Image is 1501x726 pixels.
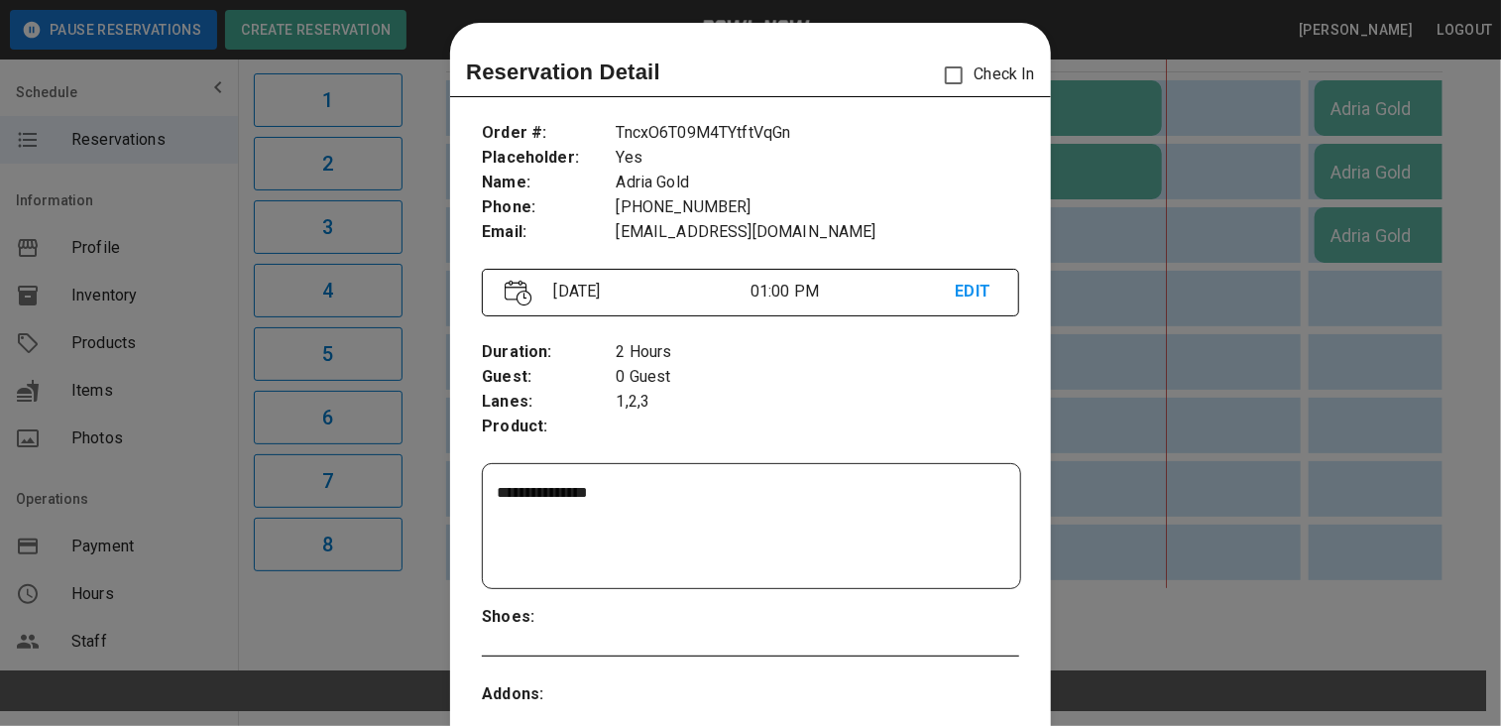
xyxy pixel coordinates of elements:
p: Phone : [482,195,616,220]
p: [DATE] [546,280,750,303]
p: Email : [482,220,616,245]
p: 1,2,3 [617,390,1019,415]
p: Adria Gold [617,171,1019,195]
p: EDIT [955,280,995,304]
p: Product : [482,415,616,439]
p: [PHONE_NUMBER] [617,195,1019,220]
p: Order # : [482,121,616,146]
p: Yes [617,146,1019,171]
img: Vector [505,280,532,306]
p: Placeholder : [482,146,616,171]
p: Lanes : [482,390,616,415]
p: Name : [482,171,616,195]
p: 01:00 PM [750,280,955,303]
p: Check In [933,55,1035,96]
p: Guest : [482,365,616,390]
p: Shoes : [482,605,616,630]
p: 0 Guest [617,365,1019,390]
p: Addons : [482,682,616,707]
p: Duration : [482,340,616,365]
p: TncxO6T09M4TYtftVqGn [617,121,1019,146]
p: [EMAIL_ADDRESS][DOMAIN_NAME] [617,220,1019,245]
p: 2 Hours [617,340,1019,365]
p: Reservation Detail [466,56,660,88]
